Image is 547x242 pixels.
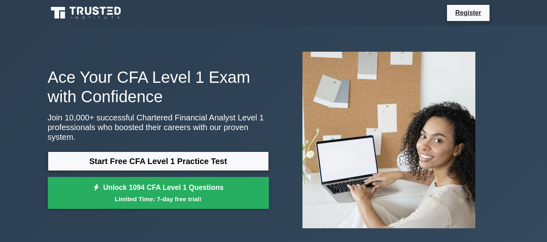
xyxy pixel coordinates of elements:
[58,194,259,204] small: Limited Time: 7-day free trial!
[48,177,269,209] a: Unlock 1094 CFA Level 1 QuestionsLimited Time: 7-day free trial!
[450,8,486,18] a: Register
[48,67,269,106] h1: Ace Your CFA Level 1 Exam with Confidence
[48,113,269,142] p: Join 10,000+ successful Chartered Financial Analyst Level 1 professionals who boosted their caree...
[48,152,269,171] a: Start Free CFA Level 1 Practice Test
